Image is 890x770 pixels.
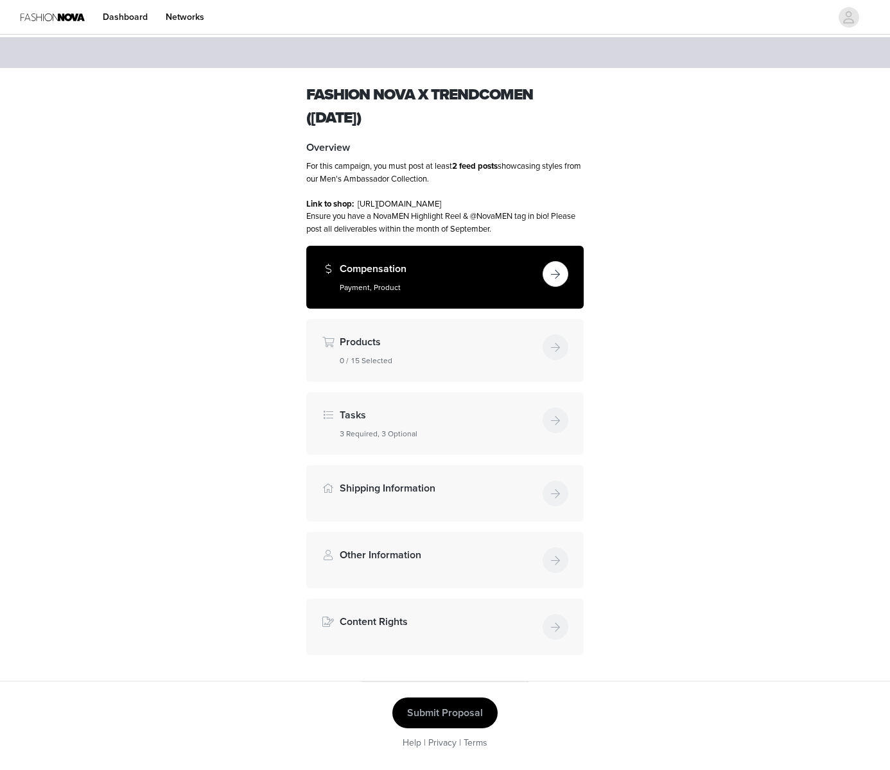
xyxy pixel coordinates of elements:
[340,261,537,277] h4: Compensation
[306,599,584,655] div: Content Rights
[340,282,537,293] h5: Payment, Product
[306,319,584,382] div: Products
[340,547,537,563] h4: Other Information
[464,737,487,748] a: Terms
[358,199,441,209] a: [URL][DOMAIN_NAME]
[340,355,537,366] h5: 0 / 15 Selected
[392,697,498,728] button: Submit Proposal
[340,407,537,423] h4: Tasks
[306,160,584,185] p: For this campaign, you must post at least showcasing styles from our Men's Ambassador Collection.
[452,161,498,171] strong: 2 feed posts
[459,737,461,748] span: |
[158,3,212,31] a: Networks
[340,428,537,440] h5: 3 Required, 3 Optional
[306,465,584,522] div: Shipping Information
[306,199,354,209] strong: Link to shop:
[306,83,584,130] h1: Fashion Nova x TrendCoMEN ([DATE])
[21,3,85,31] img: Fashion Nova Logo
[340,334,537,350] h4: Products
[403,737,421,748] a: Help
[842,7,855,28] div: avatar
[340,481,537,496] h4: Shipping Information
[306,392,584,455] div: Tasks
[424,737,426,748] span: |
[428,737,457,748] a: Privacy
[340,614,537,629] h4: Content Rights
[95,3,155,31] a: Dashboard
[306,532,584,588] div: Other Information
[306,140,584,155] h4: Overview
[306,246,584,309] div: Compensation
[306,210,584,235] p: Ensure you have a NovaMEN Highlight Reel & @NovaMEN tag in bio! Please post all deliverables with...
